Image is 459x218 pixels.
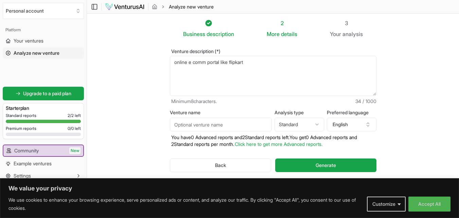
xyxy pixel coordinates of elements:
[183,30,205,38] span: Business
[152,3,214,10] nav: breadcrumb
[3,87,84,100] a: Upgrade to a paid plan
[275,158,376,172] button: Generate
[3,3,84,19] button: Select an organization
[267,30,280,38] span: More
[14,37,43,44] span: Your ventures
[170,110,272,115] label: Venture name
[408,197,451,212] button: Accept All
[14,160,52,167] span: Example ventures
[3,35,84,46] a: Your ventures
[69,147,81,154] span: New
[105,3,145,11] img: logo
[170,158,271,172] button: Back
[14,147,39,154] span: Community
[169,3,214,10] span: Analyze new venture
[3,158,84,169] a: Example ventures
[171,98,217,105] span: Minimum 8 characters.
[367,197,406,212] button: Customize
[327,110,376,115] label: Preferred language
[6,126,36,131] span: Premium reports
[23,90,71,97] span: Upgrade to a paid plan
[275,110,324,115] label: Analysis type
[316,162,336,169] span: Generate
[8,184,451,192] p: We value your privacy
[68,113,81,118] span: 2 / 2 left
[3,48,84,58] a: Analyze new venture
[330,19,363,27] div: 3
[3,170,84,181] button: Settings
[330,30,341,38] span: Your
[8,196,362,212] p: We use cookies to enhance your browsing experience, serve personalized ads or content, and analyz...
[281,31,297,37] span: details
[355,98,376,105] span: 34 / 1000
[170,134,376,148] p: You have 0 Advanced reports and 2 Standard reports left. Y ou get 0 Advanced reports and 2 Standa...
[207,31,234,37] span: description
[170,49,376,54] label: Venture description (*)
[170,118,272,131] input: Optional venture name
[267,19,297,27] div: 2
[327,118,376,131] button: English
[235,141,322,147] a: Click here to get more Advanced reports.
[3,24,84,35] div: Platform
[14,172,31,179] span: Settings
[14,50,59,56] span: Analyze new venture
[6,105,81,112] h3: Starter plan
[3,145,83,156] a: CommunityNew
[6,113,36,118] span: Standard reports
[342,31,363,37] span: analysis
[68,126,81,131] span: 0 / 0 left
